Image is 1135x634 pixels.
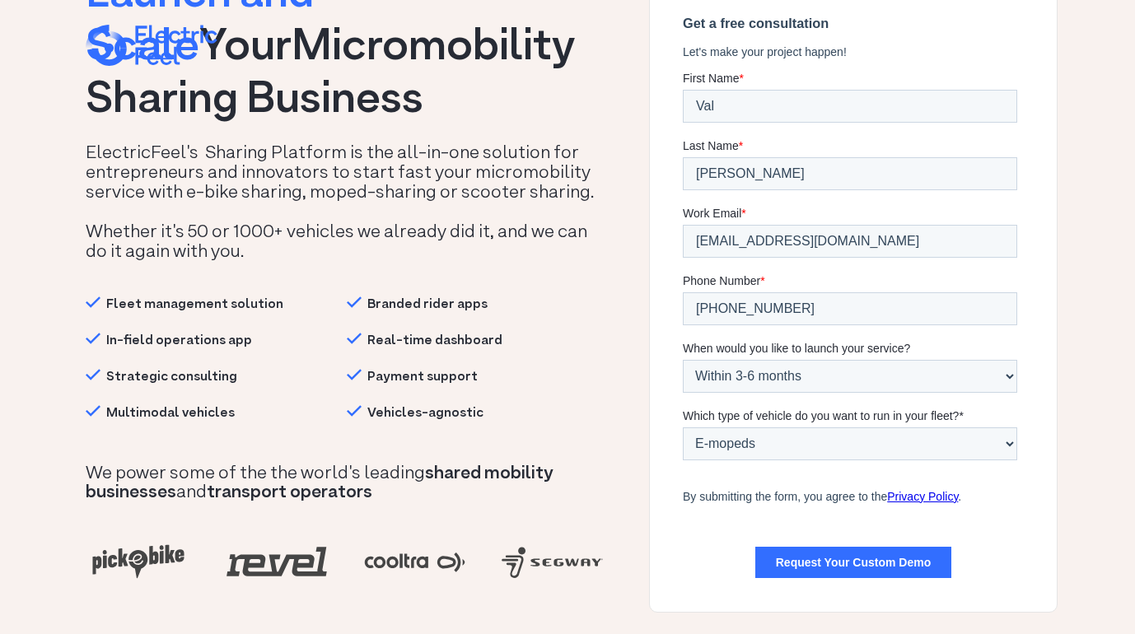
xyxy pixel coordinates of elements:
[683,2,1024,579] iframe: Form 0
[347,295,608,315] h2: Branded rider apps
[86,464,608,502] h2: We power some of the the world's leading and
[207,480,372,506] span: transport operators
[347,331,608,351] h2: Real-time dashboard
[1026,525,1112,611] iframe: Chatbot
[347,367,608,387] h2: Payment support
[86,295,347,315] h2: Fleet management solution
[86,143,608,262] h2: ElectricFeel's Sharing Platform is the all-in-one solution for entrepreneurs and innovators to st...
[86,367,347,387] h2: Strategic consulting
[86,461,553,506] span: shared mobility businesses
[86,403,347,423] h2: Multimodal vehicles
[347,403,608,423] h2: Vehicles-agnostic
[86,331,347,351] h2: In-field operations app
